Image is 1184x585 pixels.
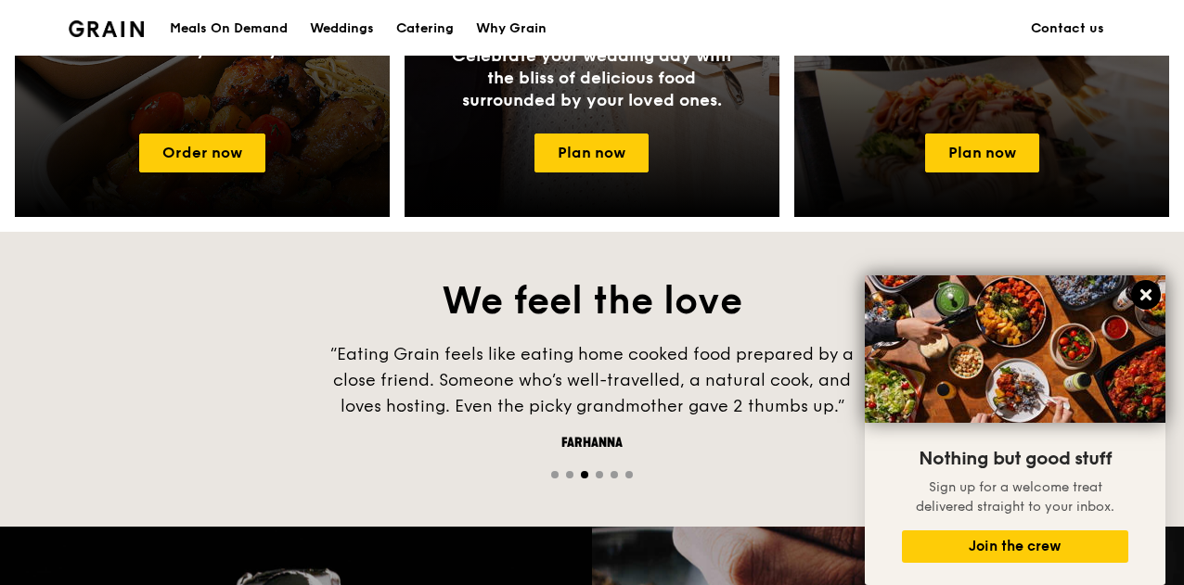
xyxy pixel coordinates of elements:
div: Weddings [310,1,374,57]
div: Why Grain [476,1,547,57]
a: Catering [385,1,465,57]
div: Farhanna [314,434,870,452]
span: Go to slide 4 [596,471,603,478]
a: Contact us [1020,1,1115,57]
span: Go to slide 2 [566,471,573,478]
img: DSC07876-Edit02-Large.jpeg [865,275,1165,423]
span: Go to slide 3 [581,471,588,478]
button: Join the crew [902,530,1128,563]
span: Celebrate your wedding day with the bliss of delicious food surrounded by your loved ones. [452,45,731,110]
img: Grain [69,20,144,37]
span: Go to slide 6 [625,471,633,478]
div: “Eating Grain feels like eating home cooked food prepared by a close friend. Someone who’s well-t... [314,341,870,419]
div: Meals On Demand [170,1,288,57]
a: Plan now [534,134,649,172]
div: Catering [396,1,454,57]
span: Sign up for a welcome treat delivered straight to your inbox. [916,479,1114,515]
span: Nothing but good stuff [919,448,1112,470]
a: Order now [139,134,265,172]
a: Why Grain [465,1,558,57]
button: Close [1131,280,1161,310]
span: Go to slide 1 [551,471,559,478]
span: Go to slide 5 [611,471,618,478]
a: Weddings [299,1,385,57]
a: Plan now [925,134,1039,172]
